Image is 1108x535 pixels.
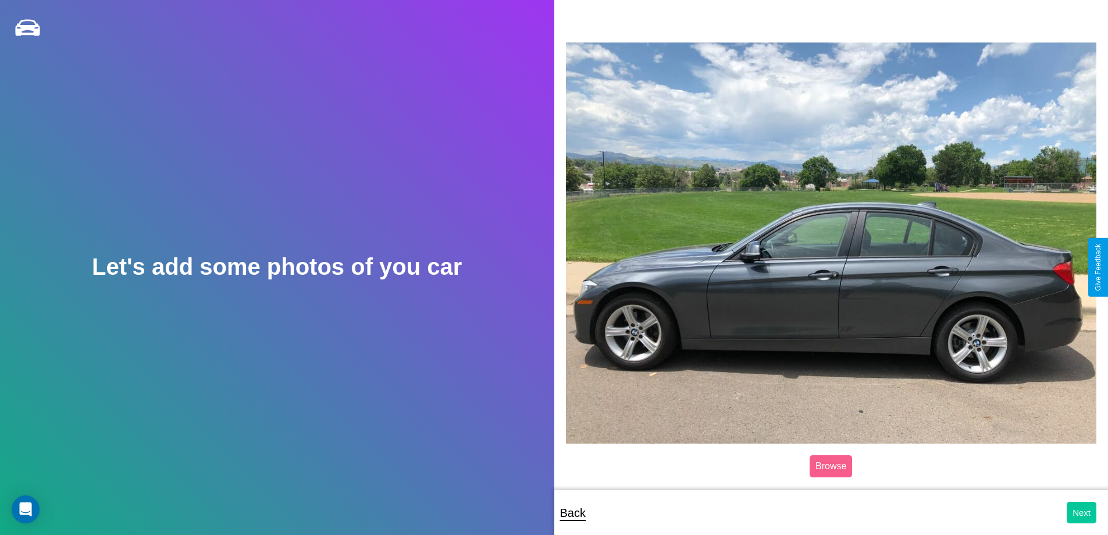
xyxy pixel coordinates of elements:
[92,254,462,280] h2: Let's add some photos of you car
[810,455,852,477] label: Browse
[1094,244,1102,291] div: Give Feedback
[12,495,40,523] div: Open Intercom Messenger
[560,502,586,523] p: Back
[1067,502,1096,523] button: Next
[566,42,1097,443] img: posted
